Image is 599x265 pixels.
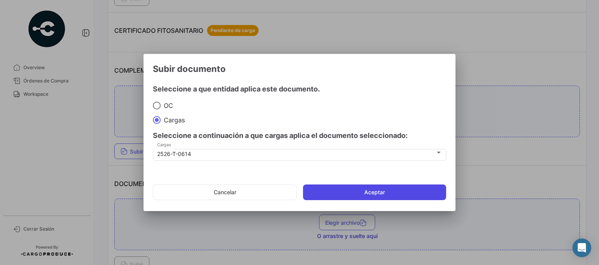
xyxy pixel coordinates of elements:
[153,130,446,141] h4: Seleccione a continuación a que cargas aplica el documento seleccionado:
[161,116,185,124] span: Cargas
[153,63,446,74] h3: Subir documento
[303,184,446,200] button: Aceptar
[572,238,591,257] div: Abrir Intercom Messenger
[153,84,446,95] h4: Seleccione a que entidad aplica este documento.
[157,150,191,157] mat-select-trigger: 2526-T-0614
[161,102,173,109] span: OC
[153,184,297,200] button: Cancelar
